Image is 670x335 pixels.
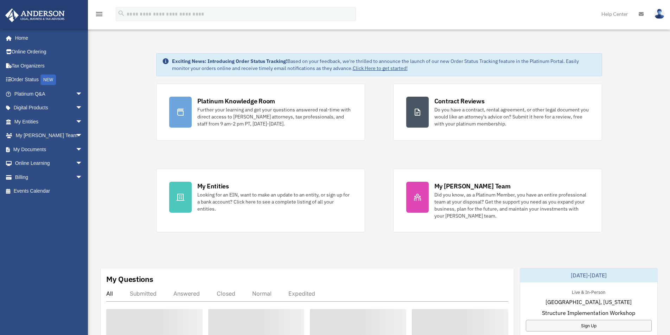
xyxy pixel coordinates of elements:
[76,129,90,143] span: arrow_drop_down
[197,106,352,127] div: Further your learning and get your questions answered real-time with direct access to [PERSON_NAM...
[5,73,93,87] a: Order StatusNEW
[3,8,67,22] img: Anderson Advisors Platinum Portal
[434,97,485,105] div: Contract Reviews
[76,170,90,185] span: arrow_drop_down
[173,290,200,297] div: Answered
[197,182,229,191] div: My Entities
[545,298,632,306] span: [GEOGRAPHIC_DATA], [US_STATE]
[172,58,596,72] div: Based on your feedback, we're thrilled to announce the launch of our new Order Status Tracking fe...
[5,87,93,101] a: Platinum Q&Aarrow_drop_down
[197,97,275,105] div: Platinum Knowledge Room
[76,142,90,157] span: arrow_drop_down
[76,156,90,171] span: arrow_drop_down
[434,191,589,219] div: Did you know, as a Platinum Member, you have an entire professional team at your disposal? Get th...
[5,184,93,198] a: Events Calendar
[654,9,665,19] img: User Pic
[252,290,272,297] div: Normal
[5,170,93,184] a: Billingarrow_drop_down
[542,309,635,317] span: Structure Implementation Workshop
[40,75,56,85] div: NEW
[520,268,657,282] div: [DATE]-[DATE]
[217,290,235,297] div: Closed
[526,320,652,331] a: Sign Up
[106,274,153,284] div: My Questions
[76,101,90,115] span: arrow_drop_down
[5,142,93,156] a: My Documentsarrow_drop_down
[566,288,611,295] div: Live & In-Person
[95,12,103,18] a: menu
[5,59,93,73] a: Tax Organizers
[434,182,511,191] div: My [PERSON_NAME] Team
[5,101,93,115] a: Digital Productsarrow_drop_down
[393,169,602,232] a: My [PERSON_NAME] Team Did you know, as a Platinum Member, you have an entire professional team at...
[95,10,103,18] i: menu
[172,58,287,64] strong: Exciting News: Introducing Order Status Tracking!
[106,290,113,297] div: All
[353,65,408,71] a: Click Here to get started!
[288,290,315,297] div: Expedited
[117,9,125,17] i: search
[76,115,90,129] span: arrow_drop_down
[5,45,93,59] a: Online Ordering
[76,87,90,101] span: arrow_drop_down
[5,31,90,45] a: Home
[5,156,93,170] a: Online Learningarrow_drop_down
[130,290,157,297] div: Submitted
[5,115,93,129] a: My Entitiesarrow_drop_down
[197,191,352,212] div: Looking for an EIN, want to make an update to an entity, or sign up for a bank account? Click her...
[434,106,589,127] div: Do you have a contract, rental agreement, or other legal document you would like an attorney's ad...
[393,84,602,141] a: Contract Reviews Do you have a contract, rental agreement, or other legal document you would like...
[156,169,365,232] a: My Entities Looking for an EIN, want to make an update to an entity, or sign up for a bank accoun...
[5,129,93,143] a: My [PERSON_NAME] Teamarrow_drop_down
[156,84,365,141] a: Platinum Knowledge Room Further your learning and get your questions answered real-time with dire...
